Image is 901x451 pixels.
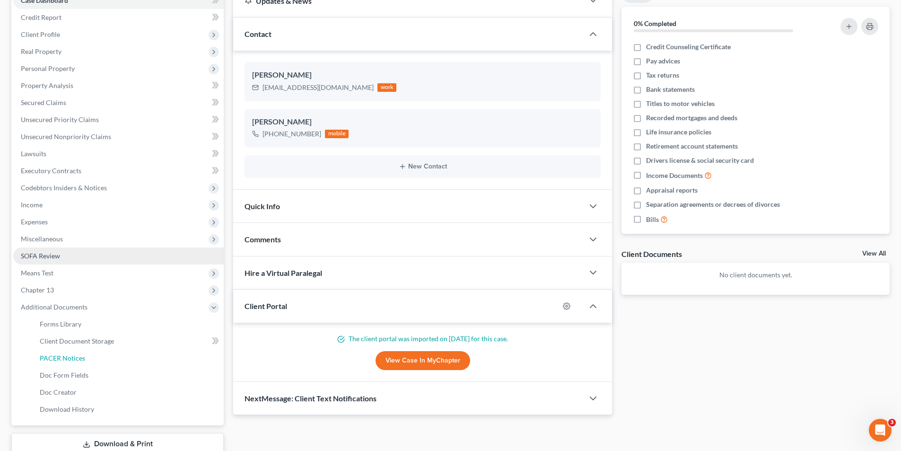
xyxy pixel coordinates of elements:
span: Bills [646,215,659,224]
a: Client Document Storage [32,333,224,350]
button: New Contact [252,163,593,170]
a: Property Analysis [13,77,224,94]
a: Lawsuits [13,145,224,162]
a: Credit Report [13,9,224,26]
span: Quick Info [245,202,280,211]
span: Titles to motor vehicles [646,99,715,108]
span: Client Document Storage [40,337,114,345]
span: Drivers license & social security card [646,156,754,165]
span: Expenses [21,218,48,226]
div: [PERSON_NAME] [252,116,593,128]
a: Download History [32,401,224,418]
span: Unsecured Nonpriority Claims [21,133,111,141]
div: Client Documents [621,249,682,259]
span: Client Portal [245,301,287,310]
span: Doc Form Fields [40,371,88,379]
a: View Case in MyChapter [376,351,470,370]
span: Recorded mortgages and deeds [646,113,737,123]
a: Unsecured Nonpriority Claims [13,128,224,145]
span: Property Analysis [21,81,73,89]
a: Doc Creator [32,384,224,401]
span: PACER Notices [40,354,85,362]
a: Secured Claims [13,94,224,111]
p: The client portal was imported on [DATE] for this case. [245,334,601,344]
span: Retirement account statements [646,141,738,151]
a: PACER Notices [32,350,224,367]
span: Executory Contracts [21,167,81,175]
span: Miscellaneous [21,235,63,243]
span: Doc Creator [40,388,77,396]
p: No client documents yet. [629,270,882,280]
span: Credit Report [21,13,61,21]
span: Personal Property [21,64,75,72]
span: Download History [40,405,94,413]
span: Lawsuits [21,150,46,158]
span: Additional Documents [21,303,87,311]
span: Codebtors Insiders & Notices [21,184,107,192]
a: Unsecured Priority Claims [13,111,224,128]
div: [PERSON_NAME] [252,70,593,81]
div: [PHONE_NUMBER] [262,129,321,139]
span: Income Documents [646,171,703,180]
a: View All [862,250,886,257]
span: NextMessage: Client Text Notifications [245,394,376,403]
span: Chapter 13 [21,286,54,294]
span: Secured Claims [21,98,66,106]
iframe: Intercom live chat [869,419,892,442]
div: mobile [325,130,349,138]
span: Tax returns [646,71,679,80]
a: Doc Form Fields [32,367,224,384]
span: Pay advices [646,56,680,66]
span: Separation agreements or decrees of divorces [646,200,780,209]
a: Executory Contracts [13,162,224,179]
span: Appraisal reports [646,186,698,195]
span: Credit Counseling Certificate [646,42,731,52]
span: SOFA Review [21,252,60,260]
span: Unsecured Priority Claims [21,115,99,124]
div: work [377,83,396,92]
span: 3 [888,419,896,426]
span: Income [21,201,43,209]
span: Bank statements [646,85,695,94]
span: Real Property [21,47,61,55]
span: Means Test [21,269,53,277]
span: Life insurance policies [646,127,711,137]
span: Client Profile [21,30,60,38]
div: [EMAIL_ADDRESS][DOMAIN_NAME] [262,83,374,92]
span: Hire a Virtual Paralegal [245,268,322,277]
strong: 0% Completed [634,19,676,27]
span: Forms Library [40,320,81,328]
a: Forms Library [32,316,224,333]
span: Comments [245,235,281,244]
span: Contact [245,29,271,38]
a: SOFA Review [13,248,224,265]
